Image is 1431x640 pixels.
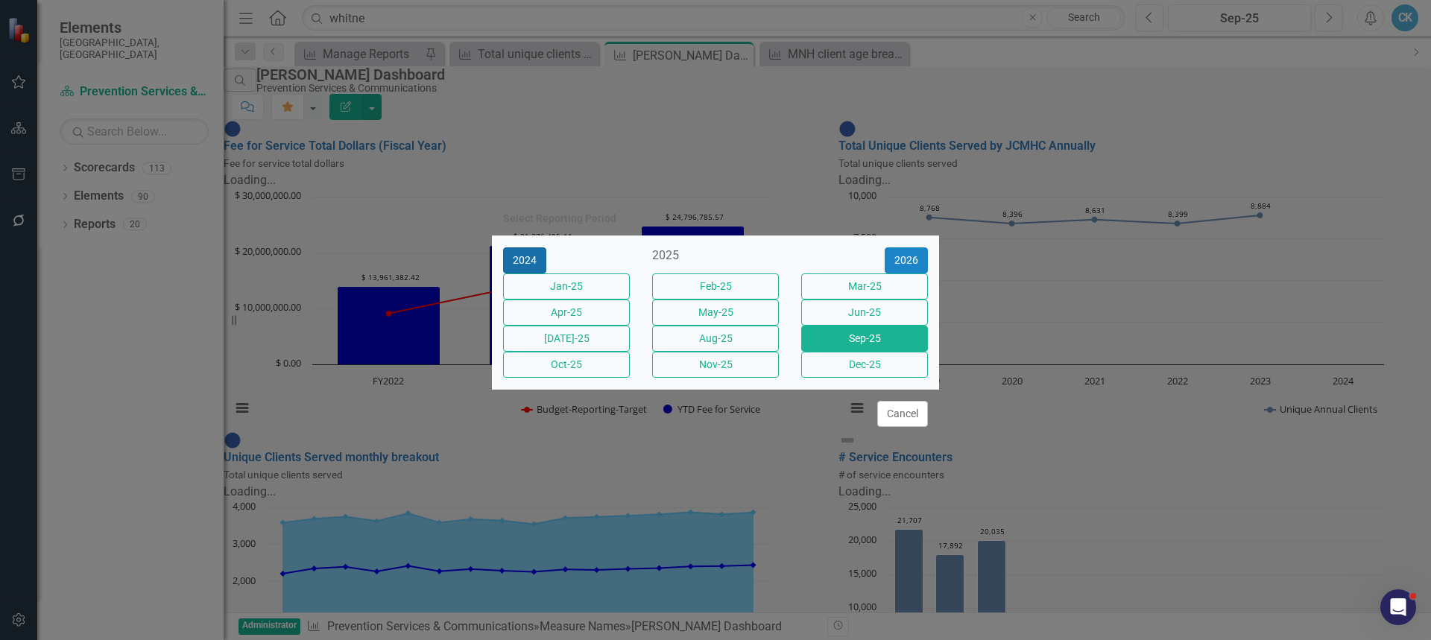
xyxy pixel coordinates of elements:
[652,247,779,264] div: 2025
[801,326,928,352] button: Sep-25
[652,300,779,326] button: May-25
[801,273,928,300] button: Mar-25
[503,213,616,224] div: Select Reporting Period
[1380,589,1416,625] iframe: Intercom live chat
[503,247,546,273] button: 2024
[652,273,779,300] button: Feb-25
[503,326,630,352] button: [DATE]-25
[652,326,779,352] button: Aug-25
[652,352,779,378] button: Nov-25
[801,300,928,326] button: Jun-25
[503,352,630,378] button: Oct-25
[503,273,630,300] button: Jan-25
[885,247,928,273] button: 2026
[801,352,928,378] button: Dec-25
[877,401,928,427] button: Cancel
[503,300,630,326] button: Apr-25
